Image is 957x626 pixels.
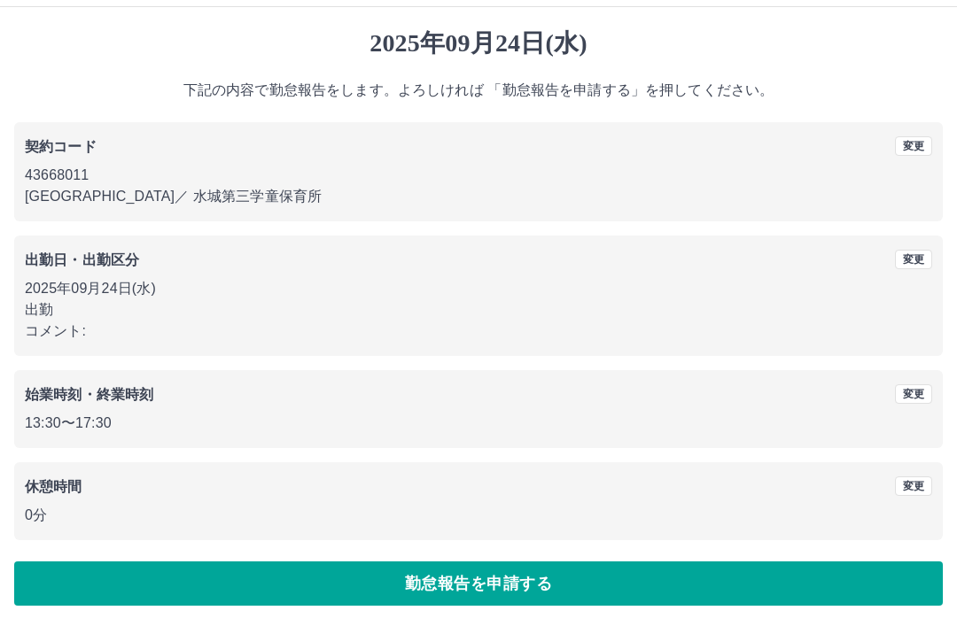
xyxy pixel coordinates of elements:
button: 勤怠報告を申請する [14,561,943,606]
p: 43668011 [25,165,932,186]
p: 2025年09月24日(水) [25,278,932,299]
b: 出勤日・出勤区分 [25,252,139,267]
p: 13:30 〜 17:30 [25,413,932,434]
p: 出勤 [25,299,932,321]
h1: 2025年09月24日(水) [14,28,943,58]
p: [GEOGRAPHIC_DATA] ／ 水城第三学童保育所 [25,186,932,207]
b: 始業時刻・終業時刻 [25,387,153,402]
button: 変更 [895,250,932,269]
button: 変更 [895,384,932,404]
button: 変更 [895,136,932,156]
p: コメント: [25,321,932,342]
p: 下記の内容で勤怠報告をします。よろしければ 「勤怠報告を申請する」を押してください。 [14,80,943,101]
b: 休憩時間 [25,479,82,494]
button: 変更 [895,476,932,496]
p: 0分 [25,505,932,526]
b: 契約コード [25,139,97,154]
